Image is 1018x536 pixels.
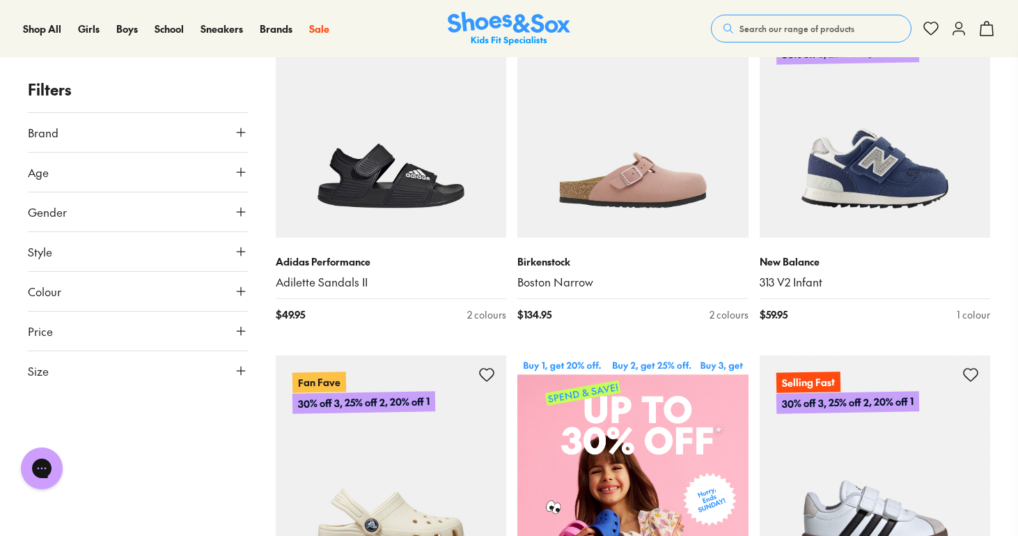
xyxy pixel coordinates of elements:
[28,153,248,192] button: Age
[23,22,61,36] a: Shop All
[760,307,788,322] span: $ 59.95
[28,272,248,311] button: Colour
[448,12,570,46] img: SNS_Logo_Responsive.svg
[116,22,138,36] a: Boys
[448,12,570,46] a: Shoes & Sox
[28,78,248,101] p: Filters
[517,275,749,290] a: Boston Narrow
[467,307,506,322] div: 2 colours
[14,443,70,494] iframe: Gorgias live chat messenger
[201,22,243,36] a: Sneakers
[28,164,49,181] span: Age
[292,391,434,414] p: 30% off 3, 25% off 2, 20% off 1
[78,22,100,36] a: Girls
[760,275,991,290] a: 313 V2 Infant
[276,254,507,269] p: Adidas Performance
[28,312,248,351] button: Price
[517,254,749,269] p: Birkenstock
[760,6,991,238] a: Fan Fave30% off 3, 25% off 2, 20% off 1
[28,124,58,141] span: Brand
[276,307,305,322] span: $ 49.95
[28,283,61,300] span: Colour
[155,22,184,36] a: School
[710,307,749,322] div: 2 colours
[28,192,248,231] button: Gender
[28,243,52,260] span: Style
[28,204,67,220] span: Gender
[711,15,911,43] button: Search our range of products
[28,351,248,390] button: Size
[28,232,248,271] button: Style
[276,275,507,290] a: Adilette Sandals II
[776,372,840,393] p: Selling Fast
[517,6,749,238] a: 30% off 3, 25% off 2, 20% off 1
[28,323,53,339] span: Price
[28,113,248,152] button: Brand
[276,6,507,238] a: 30% off 3, 25% off 2, 20% off 1
[957,307,990,322] div: 1 colour
[28,362,49,379] span: Size
[739,22,854,35] span: Search our range of products
[309,22,329,36] a: Sale
[776,391,918,414] p: 30% off 3, 25% off 2, 20% off 1
[260,22,292,36] a: Brands
[292,372,345,392] p: Fan Fave
[760,254,991,269] p: New Balance
[517,307,551,322] span: $ 134.95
